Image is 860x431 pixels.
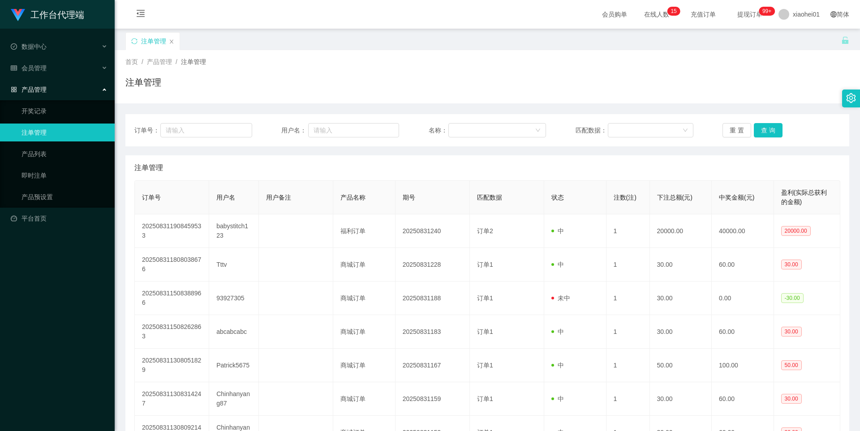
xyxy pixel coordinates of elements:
td: 60.00 [712,382,774,416]
td: 202508311508262863 [135,315,209,349]
span: 订单1 [477,261,493,268]
i: 图标: sync [131,38,138,44]
i: 图标: check-circle-o [11,43,17,50]
h1: 工作台代理端 [30,0,84,29]
a: 开奖记录 [21,102,107,120]
span: 订单1 [477,294,493,302]
td: 商城订单 [333,248,396,282]
td: 202508311808038676 [135,248,209,282]
span: 订单1 [477,362,493,369]
span: 未中 [551,294,570,302]
span: 数据中心 [11,43,47,50]
td: 60.00 [712,248,774,282]
a: 产品预设置 [21,188,107,206]
span: 盈利(实际总获利的金额) [781,189,827,205]
span: 下注总额(元) [657,194,692,201]
td: 1 [606,214,650,248]
span: 注数(注) [614,194,636,201]
span: 匹配数据 [477,194,502,201]
td: 20250831240 [396,214,470,248]
span: 用户名： [281,126,308,135]
td: 30.00 [650,315,712,349]
span: 订单1 [477,328,493,335]
td: 商城订单 [333,349,396,382]
span: 名称： [429,126,448,135]
td: 1 [606,248,650,282]
td: 商城订单 [333,282,396,315]
td: 20250831159 [396,382,470,416]
span: 20000.00 [781,226,811,236]
td: 20250831188 [396,282,470,315]
p: 1 [671,7,674,16]
span: / [176,58,177,65]
button: 查 询 [754,123,783,137]
td: 30.00 [650,282,712,315]
span: 50.00 [781,360,802,370]
td: 1 [606,349,650,382]
td: 1 [606,282,650,315]
td: 100.00 [712,349,774,382]
span: 用户名 [216,194,235,201]
span: 30.00 [781,394,802,404]
span: 首页 [125,58,138,65]
div: 注单管理 [141,33,166,50]
td: 202508311308051829 [135,349,209,382]
a: 产品列表 [21,145,107,163]
td: Chinhanyang87 [209,382,259,416]
i: 图标: close [169,39,174,44]
td: 20000.00 [650,214,712,248]
span: 在线人数 [640,11,674,17]
span: 中 [551,395,564,402]
input: 请输入 [160,123,252,137]
td: 福利订单 [333,214,396,248]
i: 图标: appstore-o [11,86,17,93]
td: 1 [606,382,650,416]
span: 中 [551,328,564,335]
td: 30.00 [650,382,712,416]
i: 图标: table [11,65,17,71]
td: 20250831167 [396,349,470,382]
td: 1 [606,315,650,349]
td: 50.00 [650,349,712,382]
h1: 注单管理 [125,76,161,89]
span: 中 [551,227,564,235]
td: 202508311908459533 [135,214,209,248]
a: 即时注单 [21,166,107,184]
i: 图标: menu-fold [125,0,156,29]
span: 30.00 [781,260,802,269]
span: 订单号 [142,194,161,201]
i: 图标: down [535,128,541,134]
td: 93927305 [209,282,259,315]
i: 图标: global [830,11,837,17]
span: 中奖金额(元) [719,194,754,201]
td: 60.00 [712,315,774,349]
span: 注单管理 [181,58,206,65]
span: -30.00 [781,293,804,303]
td: 30.00 [650,248,712,282]
span: 产品管理 [11,86,47,93]
span: 充值订单 [686,11,720,17]
span: 用户备注 [266,194,291,201]
td: 20250831228 [396,248,470,282]
td: 商城订单 [333,315,396,349]
td: 202508311508388966 [135,282,209,315]
td: 商城订单 [333,382,396,416]
td: Tttv [209,248,259,282]
td: 202508311308314247 [135,382,209,416]
span: 产品名称 [340,194,365,201]
span: 匹配数据： [576,126,608,135]
a: 工作台代理端 [11,11,84,18]
td: 0.00 [712,282,774,315]
span: 中 [551,362,564,369]
span: 注单管理 [134,162,163,173]
a: 图标: dashboard平台首页 [11,209,107,227]
i: 图标: setting [846,93,856,103]
span: 订单1 [477,395,493,402]
td: Patrick5675 [209,349,259,382]
span: 会员管理 [11,64,47,72]
p: 5 [674,7,677,16]
img: logo.9652507e.png [11,9,25,21]
td: 20250831183 [396,315,470,349]
span: 期号 [403,194,415,201]
td: abcabcabc [209,315,259,349]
